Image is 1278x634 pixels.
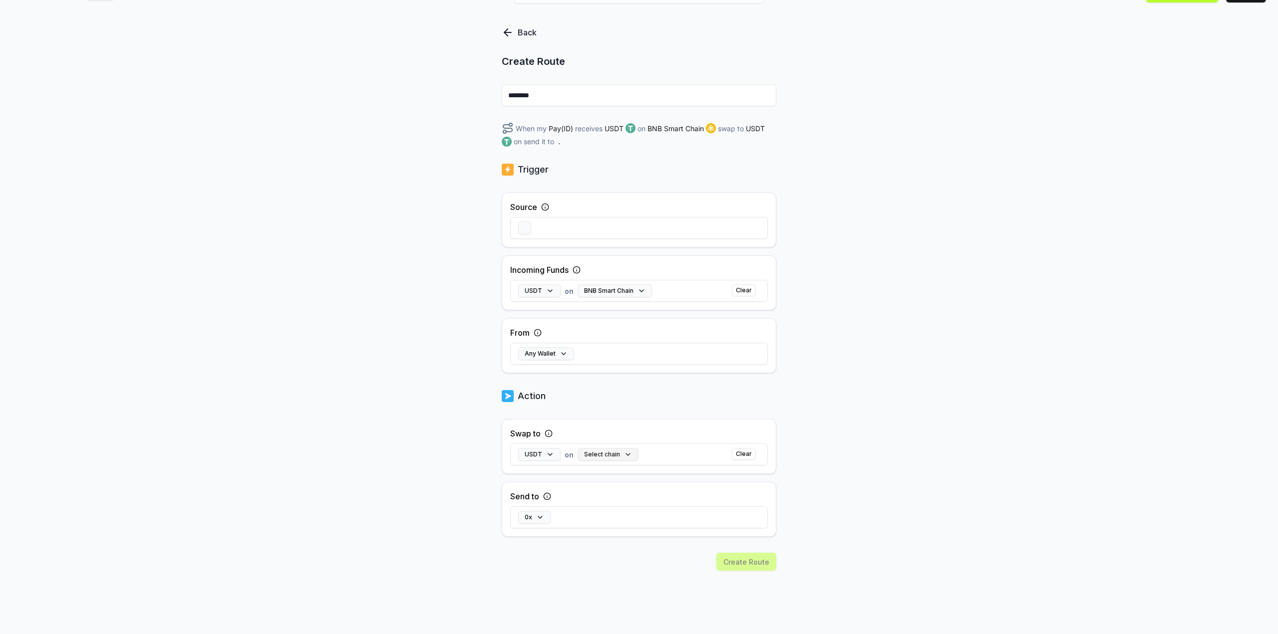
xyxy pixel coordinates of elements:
img: logo [502,389,514,403]
button: Any Wallet [518,347,574,360]
span: on [565,449,574,460]
label: Send to [510,490,539,502]
label: From [510,327,530,339]
button: Clear [732,448,756,460]
img: logo [502,137,512,147]
button: Clear [732,284,756,296]
span: USDT [605,123,624,134]
img: logo [706,123,716,133]
span: Pay(ID) [549,123,573,134]
span: USDT [746,123,765,134]
p: Action [518,389,546,403]
label: Source [510,201,537,213]
button: USDT [518,284,561,297]
span: BNB Smart Chain [647,123,704,134]
img: logo [626,123,636,133]
button: USDT [518,448,561,461]
p: Trigger [518,163,549,177]
img: logo [502,163,514,177]
p: Create Route [502,54,776,68]
label: Swap to [510,427,541,439]
span: . [558,136,560,147]
p: Back [518,26,537,38]
span: on [565,286,574,296]
button: 0x [518,511,551,524]
button: Select chain [578,448,639,461]
button: BNB Smart Chain [578,284,652,297]
div: When my receives on swap to on send it to [502,122,776,147]
label: Incoming Funds [510,264,569,276]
